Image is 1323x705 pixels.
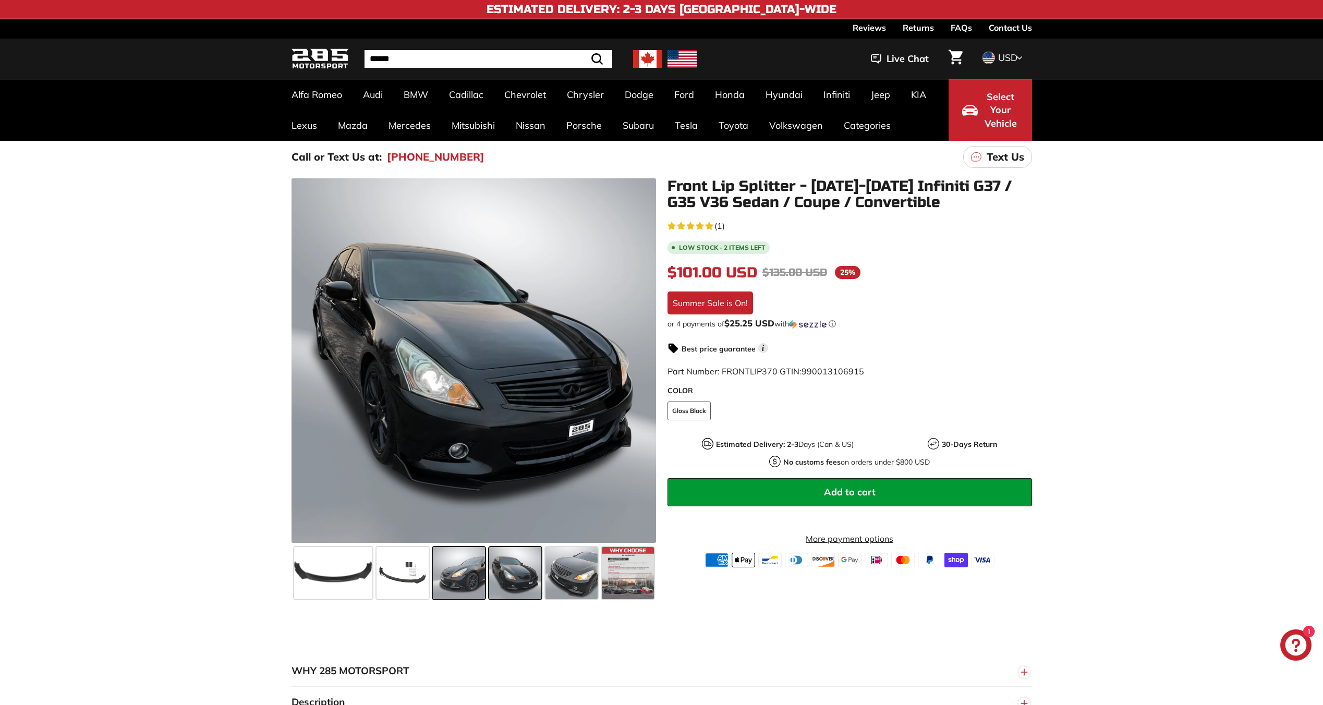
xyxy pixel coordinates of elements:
a: KIA [901,79,937,110]
span: Live Chat [887,52,929,66]
span: $101.00 USD [667,264,757,282]
a: Tesla [664,110,708,141]
strong: Best price guarantee [682,344,756,354]
span: i [758,343,768,353]
span: Part Number: FRONTLIP370 GTIN: [667,366,864,376]
a: Dodge [614,79,664,110]
a: Nissan [505,110,556,141]
img: diners_club [785,553,808,567]
img: google_pay [838,553,861,567]
a: Categories [833,110,901,141]
div: or 4 payments of with [667,319,1032,329]
input: Search [365,50,612,68]
button: WHY 285 MOTORSPORT [292,655,1032,687]
a: Honda [705,79,755,110]
strong: 30-Days Return [942,440,997,449]
span: Add to cart [824,486,876,498]
a: Subaru [612,110,664,141]
h4: Estimated Delivery: 2-3 Days [GEOGRAPHIC_DATA]-Wide [487,3,836,16]
a: Chevrolet [494,79,556,110]
p: on orders under $800 USD [783,457,930,468]
span: Low stock - 2 items left [679,245,766,251]
a: Text Us [963,146,1032,168]
img: ideal [865,553,888,567]
a: Ford [664,79,705,110]
a: Hyundai [755,79,813,110]
span: $135.00 USD [762,266,827,279]
a: Volkswagen [759,110,833,141]
img: shopify_pay [944,553,968,567]
a: Mazda [327,110,378,141]
a: Audi [353,79,393,110]
inbox-online-store-chat: Shopify online store chat [1277,629,1315,663]
a: Jeep [860,79,901,110]
a: Mitsubishi [441,110,505,141]
a: Reviews [853,19,886,37]
a: BMW [393,79,439,110]
a: [PHONE_NUMBER] [387,149,484,165]
img: bancontact [758,553,782,567]
span: Select Your Vehicle [983,90,1018,130]
a: More payment options [667,532,1032,545]
p: Call or Text Us at: [292,149,382,165]
span: $25.25 USD [724,318,774,329]
div: Summer Sale is On! [667,291,753,314]
a: 5.0 rating (1 votes) [667,218,1032,232]
a: Alfa Romeo [281,79,353,110]
button: Select Your Vehicle [949,79,1032,141]
a: Returns [903,19,934,37]
button: Add to cart [667,478,1032,506]
a: Cadillac [439,79,494,110]
img: visa [971,553,994,567]
a: Contact Us [989,19,1032,37]
a: Toyota [708,110,759,141]
h1: Front Lip Splitter - [DATE]-[DATE] Infiniti G37 / G35 V36 Sedan / Coupe / Convertible [667,178,1032,211]
p: Days (Can & US) [716,439,854,450]
span: 25% [835,266,860,279]
img: master [891,553,915,567]
img: american_express [705,553,729,567]
a: FAQs [951,19,972,37]
a: Cart [942,41,969,77]
a: Lexus [281,110,327,141]
label: COLOR [667,385,1032,396]
span: USD [998,52,1017,64]
p: Text Us [987,149,1024,165]
img: apple_pay [732,553,755,567]
button: Live Chat [857,46,942,72]
div: or 4 payments of$25.25 USDwithSezzle Click to learn more about Sezzle [667,319,1032,329]
a: Infiniti [813,79,860,110]
a: Mercedes [378,110,441,141]
img: discover [811,553,835,567]
span: 990013106915 [802,366,864,376]
a: Porsche [556,110,612,141]
span: (1) [714,220,725,232]
img: paypal [918,553,941,567]
a: Chrysler [556,79,614,110]
img: Logo_285_Motorsport_areodynamics_components [292,47,349,71]
img: Sezzle [789,320,827,329]
strong: No customs fees [783,457,841,467]
strong: Estimated Delivery: 2-3 [716,440,798,449]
